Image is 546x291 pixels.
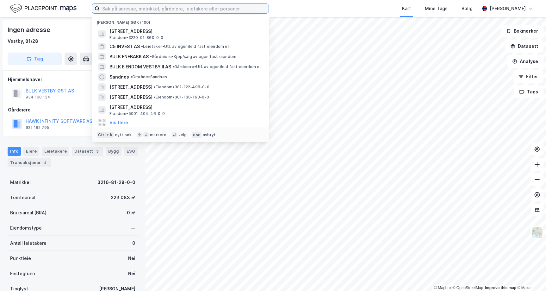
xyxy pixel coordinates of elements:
span: [STREET_ADDRESS] [109,93,152,101]
div: Hjemmelshaver [8,76,138,83]
a: Mapbox [434,286,451,290]
span: • [130,74,132,79]
span: • [172,64,174,69]
div: — [131,224,135,232]
span: Eiendom • 301-130-193-0-0 [154,95,209,100]
div: Kontrollprogram for chat [514,261,546,291]
span: • [141,44,143,49]
span: [STREET_ADDRESS] [109,83,152,91]
span: Eiendom • 301-122-498-0-0 [154,85,209,90]
div: Datasett [72,147,103,156]
button: Filter [513,70,543,83]
div: velg [178,132,187,137]
div: Bolig [462,5,473,12]
div: ESG [124,147,138,156]
div: Festegrunn [10,270,35,277]
div: 934 160 134 [26,95,50,100]
span: • [150,54,152,59]
div: 223 083 ㎡ [111,194,135,201]
div: Ctrl + k [97,132,114,138]
span: [STREET_ADDRESS] [109,104,261,111]
div: Ingen adresse [8,25,51,35]
div: Nei [128,255,135,262]
iframe: Chat Widget [514,261,546,291]
div: Info [8,147,21,156]
span: Gårdeiere • Utl. av egen/leid fast eiendom el. [172,64,262,69]
button: Tag [8,53,62,65]
button: Datasett [505,40,543,53]
img: logo.f888ab2527a4732fd821a326f86c7f29.svg [10,3,77,14]
div: Kart [402,5,411,12]
div: Tomteareal [10,194,35,201]
img: Z [531,227,543,239]
span: Leietaker • Utl. av egen/leid fast eiendom el. [141,44,230,49]
span: C5 INVEST AS [109,43,140,50]
span: Gårdeiere • Kjøp/salg av egen fast eiendom [150,54,236,59]
div: Gårdeiere [8,106,138,114]
div: Mine Tags [425,5,448,12]
input: Søk på adresse, matrikkel, gårdeiere, leietakere eller personer [100,4,269,13]
button: Vis flere [109,119,128,126]
div: nytt søk [115,132,132,137]
div: Vestby, 81/28 [8,37,38,45]
span: • [154,95,156,99]
div: Eiendomstype [10,224,42,232]
span: Eiendom • 3220-91-860-0-0 [109,35,164,40]
span: Sandnes [109,73,129,81]
div: Bruksareal (BRA) [10,209,47,217]
div: Antall leietakere [10,239,47,247]
div: esc [192,132,202,138]
span: BULK EIENDOM VESTBY II AS [109,63,171,71]
div: 0 ㎡ [127,209,135,217]
button: Tags [514,85,543,98]
a: Improve this map [485,286,516,290]
div: Bygg [106,147,121,156]
div: [PERSON_NAME] [490,5,526,12]
span: Eiendom • 5001-404-46-0-0 [109,111,165,116]
div: [PERSON_NAME] søk (100) [92,15,269,26]
div: Transaksjoner [8,158,51,167]
a: OpenStreetMap [453,286,483,290]
div: avbryt [203,132,216,137]
div: markere [150,132,166,137]
span: • [154,85,156,89]
div: 922 182 795 [26,125,49,130]
button: Analyse [507,55,543,68]
div: 3216-81-28-0-0 [97,179,135,186]
button: Bokmerker [501,25,543,37]
div: 4 [42,160,48,166]
span: [STREET_ADDRESS] [109,28,261,35]
div: Eiere [23,147,39,156]
div: Punktleie [10,255,31,262]
span: Område • Sandnes [130,74,167,79]
div: Nei [128,270,135,277]
div: Leietakere [42,147,69,156]
div: 3 [94,148,101,155]
div: 0 [132,239,135,247]
div: Matrikkel [10,179,31,186]
span: BULK ENEBAKK AS [109,53,149,60]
